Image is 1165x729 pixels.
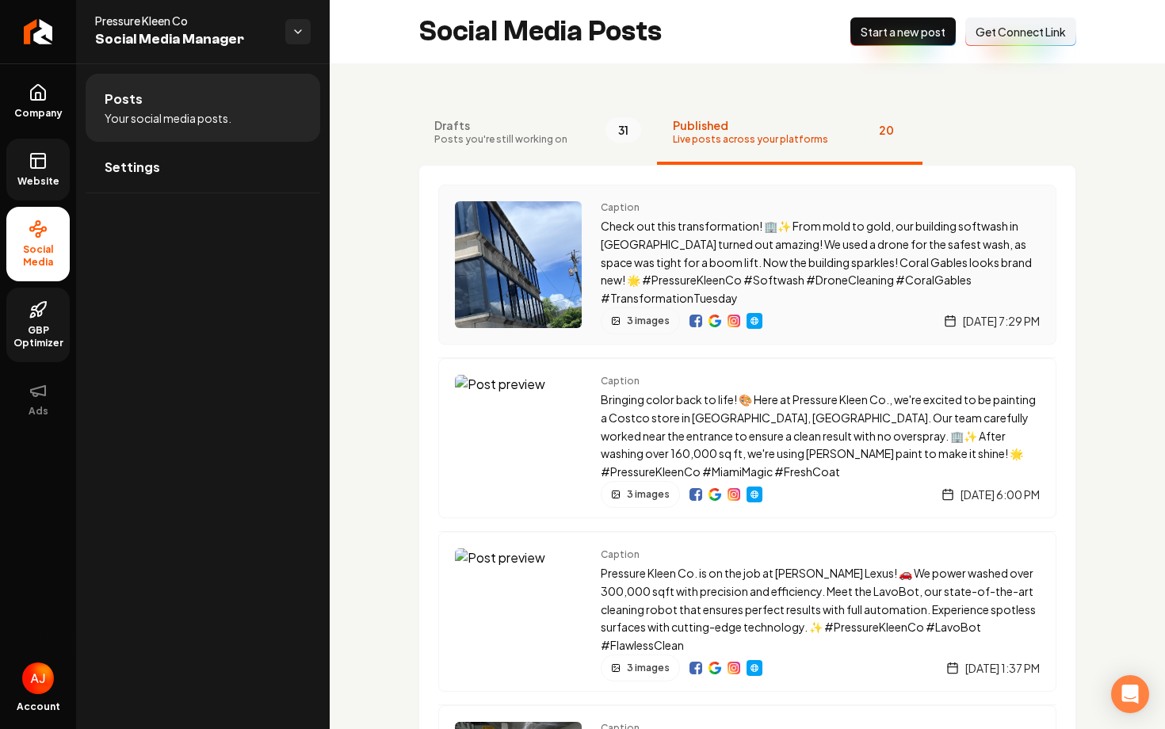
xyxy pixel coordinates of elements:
span: 31 [605,117,641,143]
span: Settings [105,158,160,177]
img: Website [748,488,761,501]
img: Facebook [689,315,702,327]
a: View on Facebook [689,488,702,501]
a: View on Instagram [728,662,740,674]
img: Website [748,662,761,674]
a: Website [747,487,762,502]
span: GBP Optimizer [6,324,70,349]
div: Open Intercom Messenger [1111,675,1149,713]
img: Facebook [689,488,702,501]
span: [DATE] 7:29 PM [963,313,1040,329]
img: Google [709,488,721,501]
a: Post previewCaptionBringing color back to life! 🎨 Here at Pressure Kleen Co., we're excited to be... [438,357,1056,518]
button: Get Connect Link [965,17,1076,46]
a: View on Facebook [689,315,702,327]
button: PublishedLive posts across your platforms20 [657,101,922,165]
a: GBP Optimizer [6,288,70,362]
span: Caption [601,375,1040,387]
a: View on Instagram [728,488,740,501]
span: [DATE] 6:00 PM [961,487,1040,502]
img: Google [709,315,721,327]
button: Start a new post [850,17,956,46]
p: Bringing color back to life! 🎨 Here at Pressure Kleen Co., we're excited to be painting a Costco ... [601,391,1040,481]
img: Post preview [455,375,582,502]
span: Start a new post [861,24,945,40]
span: [DATE] 1:37 PM [965,660,1040,676]
a: View on Instagram [728,315,740,327]
span: Your social media posts. [105,110,231,126]
a: Post previewCaptionCheck out this transformation! 🏢✨ From mold to gold, our building softwash in ... [438,185,1056,345]
span: 3 images [627,315,670,327]
a: Post previewCaptionPressure Kleen Co. is on the job at [PERSON_NAME] Lexus! 🚗 We power washed ove... [438,531,1056,692]
img: Facebook [689,662,702,674]
a: View on Google Business Profile [709,315,721,327]
span: Caption [601,201,1040,214]
img: Instagram [728,315,740,327]
span: Ads [22,405,55,418]
a: View on Google Business Profile [709,662,721,674]
span: Social Media Manager [95,29,273,51]
a: Website [747,660,762,676]
a: View on Google Business Profile [709,488,721,501]
a: Settings [86,142,320,193]
span: Posts you're still working on [434,133,567,146]
span: Account [17,700,60,713]
img: Website [748,315,761,327]
span: Drafts [434,117,567,133]
button: Ads [6,368,70,430]
button: DraftsPosts you're still working on31 [418,101,657,165]
span: 3 images [627,662,670,674]
span: Pressure Kleen Co [95,13,273,29]
img: Rebolt Logo [24,19,53,44]
span: Website [11,175,66,188]
span: Posts [105,90,143,109]
a: Company [6,71,70,132]
img: Instagram [728,488,740,501]
a: Website [747,313,762,329]
span: Get Connect Link [976,24,1066,40]
span: Published [673,117,828,133]
a: Website [6,139,70,200]
img: Post preview [455,548,582,675]
span: 20 [866,117,907,143]
a: View on Facebook [689,662,702,674]
span: Company [8,107,69,120]
button: Open user button [22,662,54,694]
span: Live posts across your platforms [673,133,828,146]
h2: Social Media Posts [418,16,662,48]
p: Check out this transformation! 🏢✨ From mold to gold, our building softwash in [GEOGRAPHIC_DATA] t... [601,217,1040,307]
img: Instagram [728,662,740,674]
span: Social Media [6,243,70,269]
span: 3 images [627,488,670,501]
span: Caption [601,548,1040,561]
img: Post preview [455,201,582,328]
p: Pressure Kleen Co. is on the job at [PERSON_NAME] Lexus! 🚗 We power washed over 300,000 sqft with... [601,564,1040,655]
img: Google [709,662,721,674]
nav: Tabs [418,101,1076,165]
img: Austin Jellison [22,662,54,694]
